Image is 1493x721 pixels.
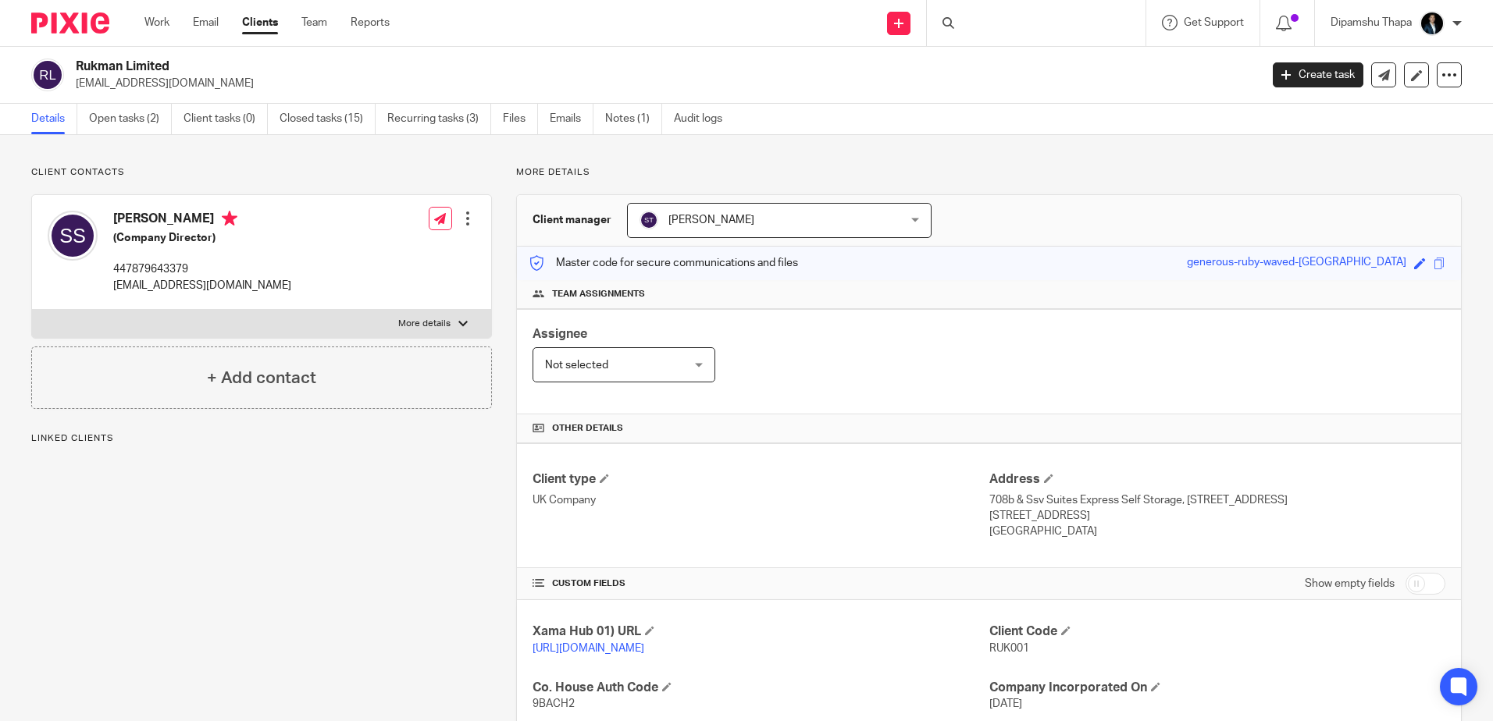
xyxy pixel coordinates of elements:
[529,255,798,271] p: Master code for secure communications and files
[989,698,1022,709] span: [DATE]
[31,166,492,179] p: Client contacts
[516,166,1462,179] p: More details
[533,577,989,590] h4: CUSTOM FIELDS
[640,211,658,229] img: svg%3E
[552,288,645,300] span: Team assignments
[31,432,492,445] p: Linked clients
[113,211,291,230] h4: [PERSON_NAME]
[533,698,575,709] span: 9BACH2
[533,643,644,654] a: [URL][DOMAIN_NAME]
[76,59,1014,75] h2: Rukman Limited
[31,104,77,134] a: Details
[545,360,608,371] span: Not selected
[113,230,291,246] h5: (Company Director)
[989,680,1445,696] h4: Company Incorporated On
[48,211,98,261] img: svg%3E
[1305,576,1395,591] label: Show empty fields
[222,211,237,226] i: Primary
[1273,62,1363,87] a: Create task
[989,492,1445,508] p: 708b & Ssv Suites Express Self Storage, [STREET_ADDRESS]
[144,15,169,30] a: Work
[351,15,390,30] a: Reports
[989,471,1445,488] h4: Address
[301,15,327,30] a: Team
[533,492,989,508] p: UK Company
[668,215,754,226] span: [PERSON_NAME]
[193,15,219,30] a: Email
[1331,15,1412,30] p: Dipamshu Thapa
[184,104,268,134] a: Client tasks (0)
[398,318,451,330] p: More details
[533,471,989,488] h4: Client type
[280,104,376,134] a: Closed tasks (15)
[113,278,291,293] p: [EMAIL_ADDRESS][DOMAIN_NAME]
[533,680,989,696] h4: Co. House Auth Code
[989,508,1445,524] p: [STREET_ADDRESS]
[989,643,1029,654] span: RUK001
[1420,11,1445,36] img: Image.jfif
[550,104,593,134] a: Emails
[503,104,538,134] a: Files
[76,76,1249,91] p: [EMAIL_ADDRESS][DOMAIN_NAME]
[387,104,491,134] a: Recurring tasks (3)
[674,104,734,134] a: Audit logs
[1184,17,1244,28] span: Get Support
[207,366,316,390] h4: + Add contact
[31,59,64,91] img: svg%3E
[533,328,587,340] span: Assignee
[89,104,172,134] a: Open tasks (2)
[533,212,611,228] h3: Client manager
[1187,254,1406,272] div: generous-ruby-waved-[GEOGRAPHIC_DATA]
[552,422,623,435] span: Other details
[113,261,291,277] p: 447879643379
[242,15,278,30] a: Clients
[989,623,1445,640] h4: Client Code
[605,104,662,134] a: Notes (1)
[989,524,1445,539] p: [GEOGRAPHIC_DATA]
[533,623,989,640] h4: Xama Hub 01) URL
[31,12,109,34] img: Pixie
